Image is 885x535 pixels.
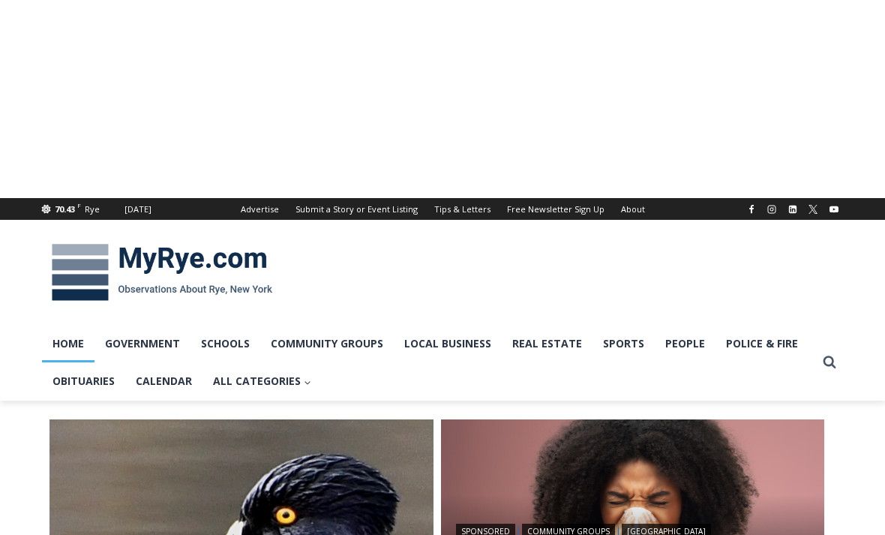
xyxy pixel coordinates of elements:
a: Tips & Letters [426,198,499,220]
span: 70.43 [55,203,75,215]
img: MyRye.com [42,233,282,311]
a: All Categories [202,362,322,400]
a: Facebook [742,200,760,218]
a: Submit a Story or Event Listing [287,198,426,220]
a: About [613,198,653,220]
a: Obituaries [42,362,125,400]
button: View Search Form [816,349,843,376]
a: Advertise [232,198,287,220]
a: Sports [592,325,655,362]
a: Community Groups [260,325,394,362]
a: YouTube [825,200,843,218]
nav: Secondary Navigation [232,198,653,220]
a: Real Estate [502,325,592,362]
a: X [804,200,822,218]
a: People [655,325,715,362]
span: All Categories [213,373,311,389]
a: Instagram [763,200,781,218]
a: Schools [190,325,260,362]
a: Linkedin [784,200,802,218]
a: Home [42,325,94,362]
div: Rye [85,203,100,216]
div: [DATE] [124,203,151,216]
nav: Primary Navigation [42,325,816,401]
span: F [77,201,81,209]
a: Police & Fire [715,325,808,362]
a: Local Business [394,325,502,362]
a: Government [94,325,190,362]
a: Free Newsletter Sign Up [499,198,613,220]
a: Calendar [125,362,202,400]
